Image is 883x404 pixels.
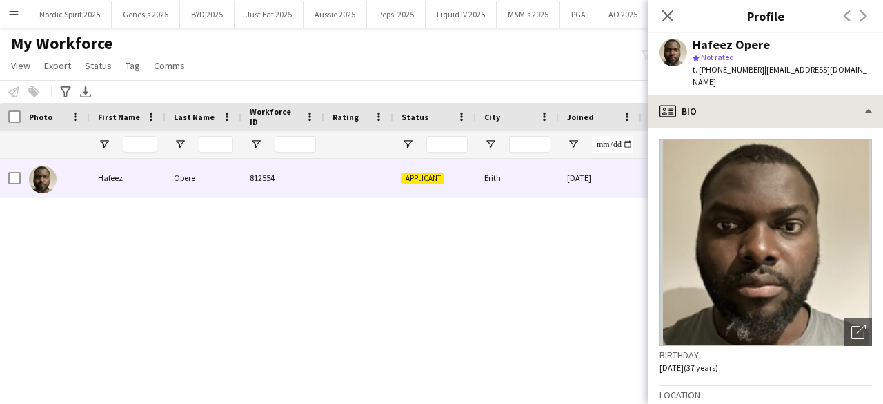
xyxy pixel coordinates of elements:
[659,363,718,373] span: [DATE] (37 years)
[98,112,140,122] span: First Name
[29,112,52,122] span: Photo
[174,138,186,151] button: Open Filter Menu
[592,136,633,153] input: Joined Filter Input
[11,33,112,54] span: My Workforce
[123,136,157,153] input: First Name Filter Input
[693,64,867,87] span: | [EMAIL_ADDRESS][DOMAIN_NAME]
[11,59,30,72] span: View
[333,112,359,122] span: Rating
[476,159,559,197] div: Erith
[659,349,872,361] h3: Birthday
[701,52,734,62] span: Not rated
[426,1,497,28] button: Liquid IV 2025
[44,59,71,72] span: Export
[250,106,299,127] span: Workforce ID
[57,84,74,100] app-action-btn: Advanced filters
[148,57,190,75] a: Comms
[304,1,367,28] button: Aussie 2025
[401,112,428,122] span: Status
[120,57,146,75] a: Tag
[29,166,57,193] img: Hafeez Opere
[567,112,594,122] span: Joined
[154,59,185,72] span: Comms
[693,39,770,51] div: Hafeez Opere
[484,138,497,151] button: Open Filter Menu
[497,1,560,28] button: M&M's 2025
[250,138,262,151] button: Open Filter Menu
[180,1,235,28] button: BYD 2025
[174,112,215,122] span: Last Name
[401,173,444,184] span: Applicant
[85,59,112,72] span: Status
[77,84,94,100] app-action-btn: Export XLSX
[126,59,140,72] span: Tag
[559,159,642,197] div: [DATE]
[112,1,180,28] button: Genesis 2025
[509,136,550,153] input: City Filter Input
[693,64,764,75] span: t. [PHONE_NUMBER]
[659,389,872,401] h3: Location
[98,138,110,151] button: Open Filter Menu
[659,139,872,346] img: Crew avatar or photo
[79,57,117,75] a: Status
[844,318,872,346] div: Open photos pop-in
[560,1,597,28] button: PGA
[597,1,649,28] button: AO 2025
[166,159,241,197] div: Opere
[90,159,166,197] div: Hafeez
[241,159,324,197] div: 812554
[28,1,112,28] button: Nordic Spirit 2025
[235,1,304,28] button: Just Eat 2025
[275,136,316,153] input: Workforce ID Filter Input
[199,136,233,153] input: Last Name Filter Input
[6,57,36,75] a: View
[648,7,883,25] h3: Profile
[648,95,883,128] div: Bio
[401,138,414,151] button: Open Filter Menu
[367,1,426,28] button: Pepsi 2025
[484,112,500,122] span: City
[39,57,77,75] a: Export
[567,138,579,151] button: Open Filter Menu
[426,136,468,153] input: Status Filter Input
